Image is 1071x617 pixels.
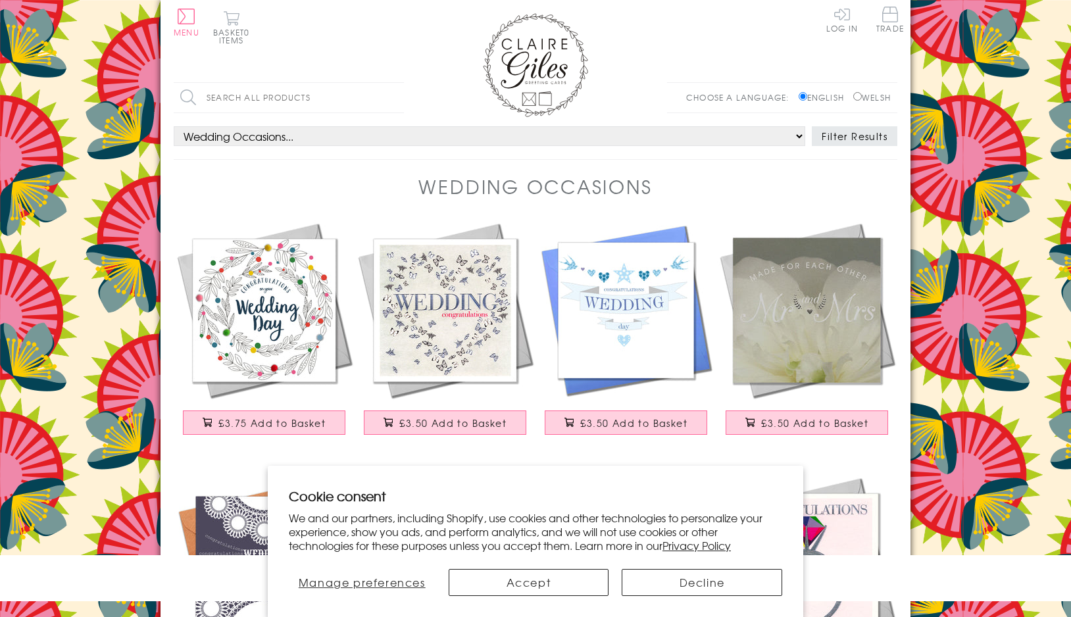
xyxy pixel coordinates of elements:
span: £3.75 Add to Basket [218,416,326,430]
a: Wedding Card, White Peonie, Mr and Mrs , Embossed and Foiled text £3.50 Add to Basket [716,220,897,448]
button: £3.50 Add to Basket [726,410,889,435]
a: Wedding Card, Blue Banners, Congratulations Wedding Day £3.50 Add to Basket [535,220,716,448]
label: Welsh [853,91,891,103]
button: Decline [622,569,782,596]
img: Wedding Congratulations Card, Butteflies Heart, Embossed and Foiled text [355,220,535,401]
span: £3.50 Add to Basket [399,416,507,430]
button: £3.75 Add to Basket [183,410,346,435]
h2: Cookie consent [289,487,782,505]
a: Trade [876,7,904,35]
h1: Wedding Occasions [418,173,652,200]
a: Wedding Card, Flowers, Congratulations, Embellished with colourful pompoms £3.75 Add to Basket [174,220,355,448]
label: English [799,91,851,103]
button: Accept [449,569,609,596]
span: Trade [876,7,904,32]
a: Wedding Congratulations Card, Butteflies Heart, Embossed and Foiled text £3.50 Add to Basket [355,220,535,448]
a: Log In [826,7,858,32]
button: Menu [174,9,199,36]
button: Basket0 items [213,11,249,44]
span: £3.50 Add to Basket [580,416,687,430]
p: We and our partners, including Shopify, use cookies and other technologies to personalize your ex... [289,511,782,552]
span: 0 items [219,26,249,46]
button: Manage preferences [289,569,436,596]
button: £3.50 Add to Basket [545,410,708,435]
input: English [799,92,807,101]
span: £3.50 Add to Basket [761,416,868,430]
p: Choose a language: [686,91,796,103]
input: Search [391,83,404,112]
button: £3.50 Add to Basket [364,410,527,435]
span: Manage preferences [299,574,426,590]
input: Search all products [174,83,404,112]
a: Privacy Policy [662,537,731,553]
img: Wedding Card, Blue Banners, Congratulations Wedding Day [535,220,716,401]
img: Wedding Card, White Peonie, Mr and Mrs , Embossed and Foiled text [716,220,897,401]
input: Welsh [853,92,862,101]
button: Filter Results [812,126,897,146]
img: Wedding Card, Flowers, Congratulations, Embellished with colourful pompoms [174,220,355,401]
span: Menu [174,26,199,38]
img: Claire Giles Greetings Cards [483,13,588,117]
